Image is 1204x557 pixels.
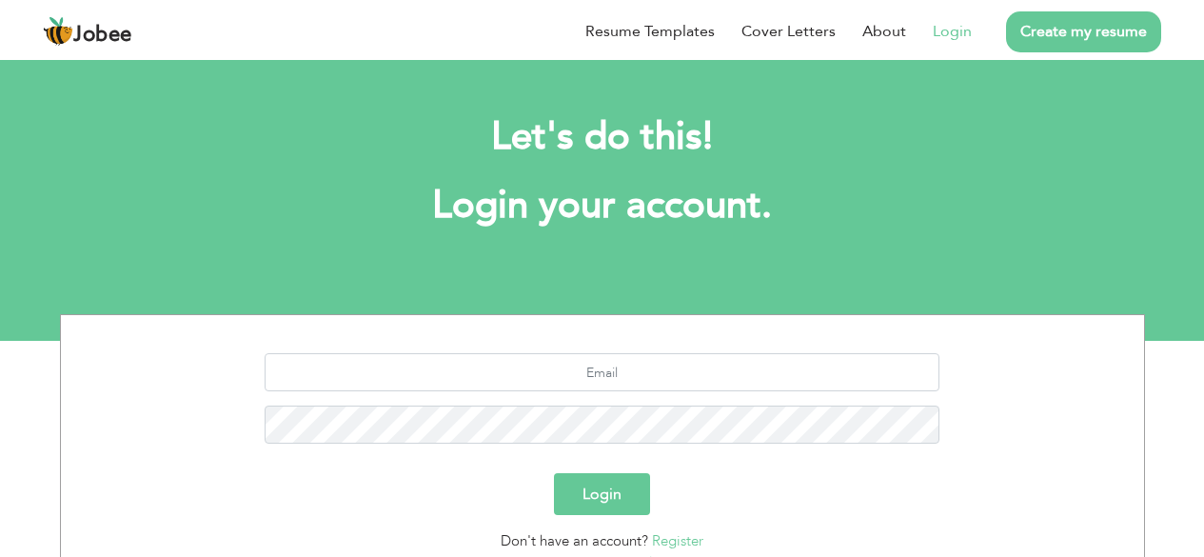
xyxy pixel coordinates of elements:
[1006,11,1161,52] a: Create my resume
[652,531,703,550] a: Register
[933,20,972,43] a: Login
[43,16,132,47] a: Jobee
[43,16,73,47] img: jobee.io
[585,20,715,43] a: Resume Templates
[862,20,906,43] a: About
[501,531,648,550] span: Don't have an account?
[89,112,1116,162] h2: Let's do this!
[554,473,650,515] button: Login
[741,20,836,43] a: Cover Letters
[89,181,1116,230] h1: Login your account.
[73,25,132,46] span: Jobee
[265,353,939,391] input: Email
